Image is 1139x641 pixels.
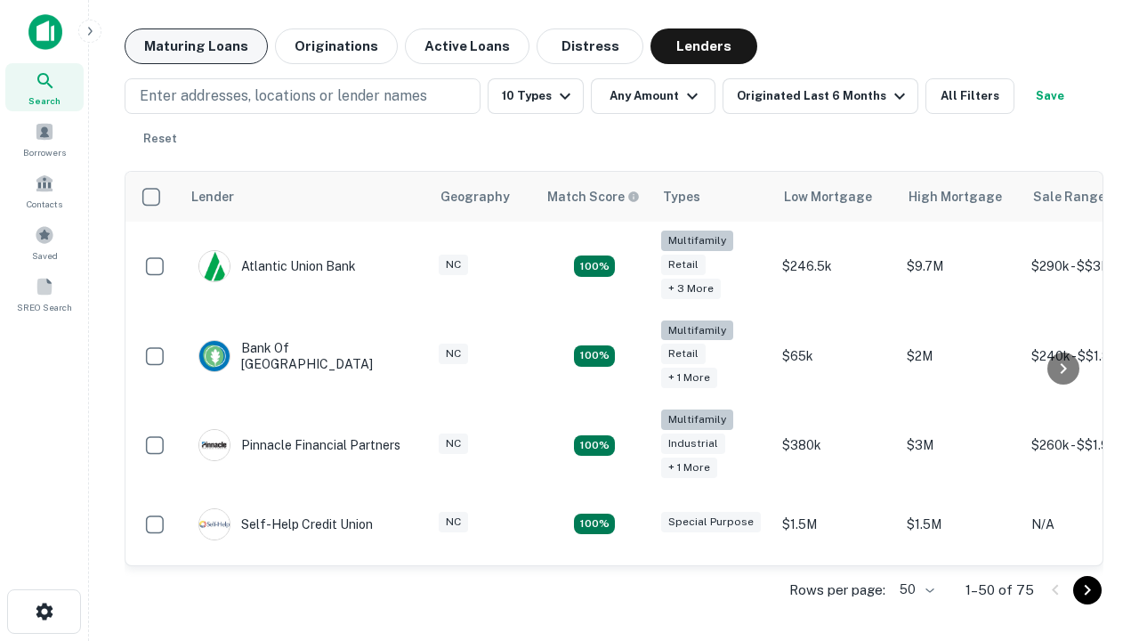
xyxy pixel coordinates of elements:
td: $380k [773,401,898,491]
div: Pinnacle Financial Partners [198,429,400,461]
button: Originations [275,28,398,64]
button: Active Loans [405,28,529,64]
button: Maturing Loans [125,28,268,64]
img: picture [199,509,230,540]
span: Saved [32,248,58,263]
div: Types [663,186,700,207]
button: Originated Last 6 Months [723,78,918,114]
button: All Filters [925,78,1014,114]
a: Borrowers [5,115,84,163]
td: $1.5M [898,491,1022,558]
div: Capitalize uses an advanced AI algorithm to match your search with the best lender. The match sco... [547,187,640,207]
div: Sale Range [1033,186,1105,207]
th: Geography [430,172,537,222]
p: Rows per page: [789,580,885,601]
button: Go to next page [1073,576,1102,604]
h6: Match Score [547,187,636,207]
div: Special Purpose [661,512,761,532]
span: Search [28,93,61,108]
div: Matching Properties: 11, hasApolloMatch: undefined [574,514,615,535]
a: Saved [5,218,84,266]
td: $1.5M [773,491,898,558]
button: 10 Types [488,78,584,114]
div: Multifamily [661,320,733,341]
div: + 1 more [661,458,717,478]
div: + 1 more [661,368,717,388]
th: Capitalize uses an advanced AI algorithm to match your search with the best lender. The match sco... [537,172,652,222]
div: Lender [191,186,234,207]
div: NC [439,512,468,532]
button: Enter addresses, locations or lender names [125,78,481,114]
div: Multifamily [661,410,733,430]
th: Low Mortgage [773,172,898,222]
div: Matching Properties: 13, hasApolloMatch: undefined [574,435,615,457]
button: Distress [537,28,643,64]
td: $9.7M [898,222,1022,312]
img: capitalize-icon.png [28,14,62,50]
p: Enter addresses, locations or lender names [140,85,427,107]
td: $3M [898,401,1022,491]
th: High Mortgage [898,172,1022,222]
span: Contacts [27,197,62,211]
div: Originated Last 6 Months [737,85,910,107]
div: Atlantic Union Bank [198,250,356,282]
div: Self-help Credit Union [198,508,373,540]
div: 50 [893,577,937,603]
div: Low Mortgage [784,186,872,207]
button: Save your search to get updates of matches that match your search criteria. [1022,78,1078,114]
div: NC [439,434,468,454]
div: Industrial [661,434,725,454]
img: picture [199,341,230,371]
a: Contacts [5,166,84,215]
div: Matching Properties: 17, hasApolloMatch: undefined [574,345,615,367]
img: picture [199,430,230,460]
a: SREO Search [5,270,84,318]
span: SREO Search [17,300,72,314]
div: Geography [440,186,510,207]
div: NC [439,344,468,364]
th: Types [652,172,773,222]
div: High Mortgage [909,186,1002,207]
div: Multifamily [661,231,733,251]
p: 1–50 of 75 [965,580,1034,601]
td: $65k [773,312,898,402]
th: Lender [181,172,430,222]
div: + 3 more [661,279,721,299]
span: Borrowers [23,145,66,159]
img: picture [199,251,230,281]
iframe: Chat Widget [1050,499,1139,584]
div: Matching Properties: 10, hasApolloMatch: undefined [574,256,615,277]
td: $2M [898,312,1022,402]
button: Any Amount [591,78,715,114]
div: Retail [661,344,706,364]
button: Reset [132,121,189,157]
a: Search [5,63,84,111]
button: Lenders [650,28,757,64]
div: NC [439,255,468,275]
div: Retail [661,255,706,275]
div: Bank Of [GEOGRAPHIC_DATA] [198,340,412,372]
td: $246.5k [773,222,898,312]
